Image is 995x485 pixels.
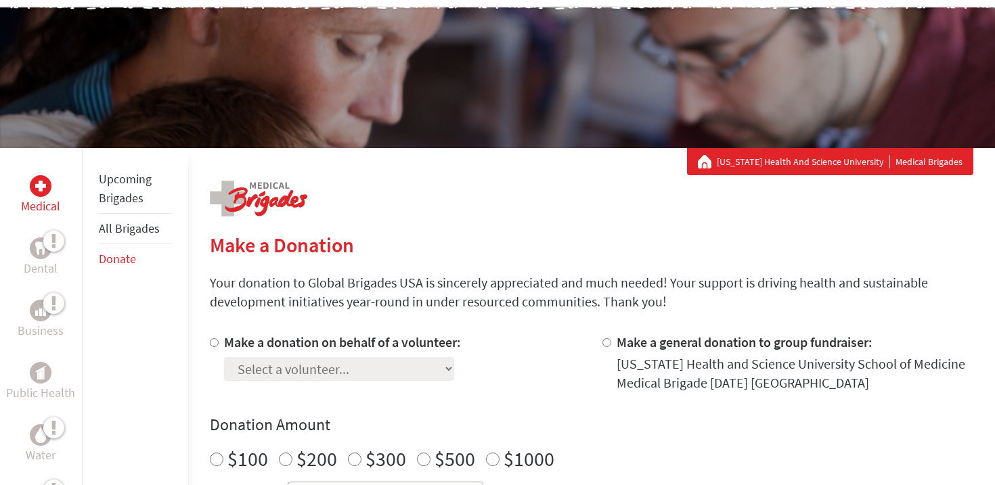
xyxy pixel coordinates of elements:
[504,446,554,471] label: $1000
[210,273,973,311] p: Your donation to Global Brigades USA is sincerely appreciated and much needed! Your support is dr...
[21,175,60,216] a: MedicalMedical
[435,446,475,471] label: $500
[99,244,172,274] li: Donate
[35,305,46,316] img: Business
[26,446,56,465] p: Water
[30,300,51,321] div: Business
[35,427,46,442] img: Water
[6,384,75,402] p: Public Health
[99,251,136,267] a: Donate
[210,414,973,436] h4: Donation Amount
[210,233,973,257] h2: Make a Donation
[717,155,890,168] a: [US_STATE] Health And Science University
[18,321,64,340] p: Business
[35,366,46,379] img: Public Health
[99,214,172,244] li: All Brigades
[30,362,51,384] div: Public Health
[99,171,152,206] a: Upcoming Brigades
[366,446,406,471] label: $300
[6,362,75,402] a: Public HealthPublic Health
[617,354,973,392] div: [US_STATE] Health and Science University School of Medicine Medical Brigade [DATE] [GEOGRAPHIC_DATA]
[617,333,872,350] label: Make a general donation to group fundraiser:
[99,164,172,214] li: Upcoming Brigades
[18,300,64,340] a: BusinessBusiness
[296,446,337,471] label: $200
[24,237,58,278] a: DentalDental
[35,181,46,191] img: Medical
[30,424,51,446] div: Water
[224,333,461,350] label: Make a donation on behalf of a volunteer:
[35,241,46,254] img: Dental
[30,237,51,259] div: Dental
[24,259,58,278] p: Dental
[210,181,307,216] img: logo-medical.png
[99,221,160,236] a: All Brigades
[698,155,963,168] div: Medical Brigades
[30,175,51,197] div: Medical
[227,446,268,471] label: $100
[21,197,60,216] p: Medical
[26,424,56,465] a: WaterWater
